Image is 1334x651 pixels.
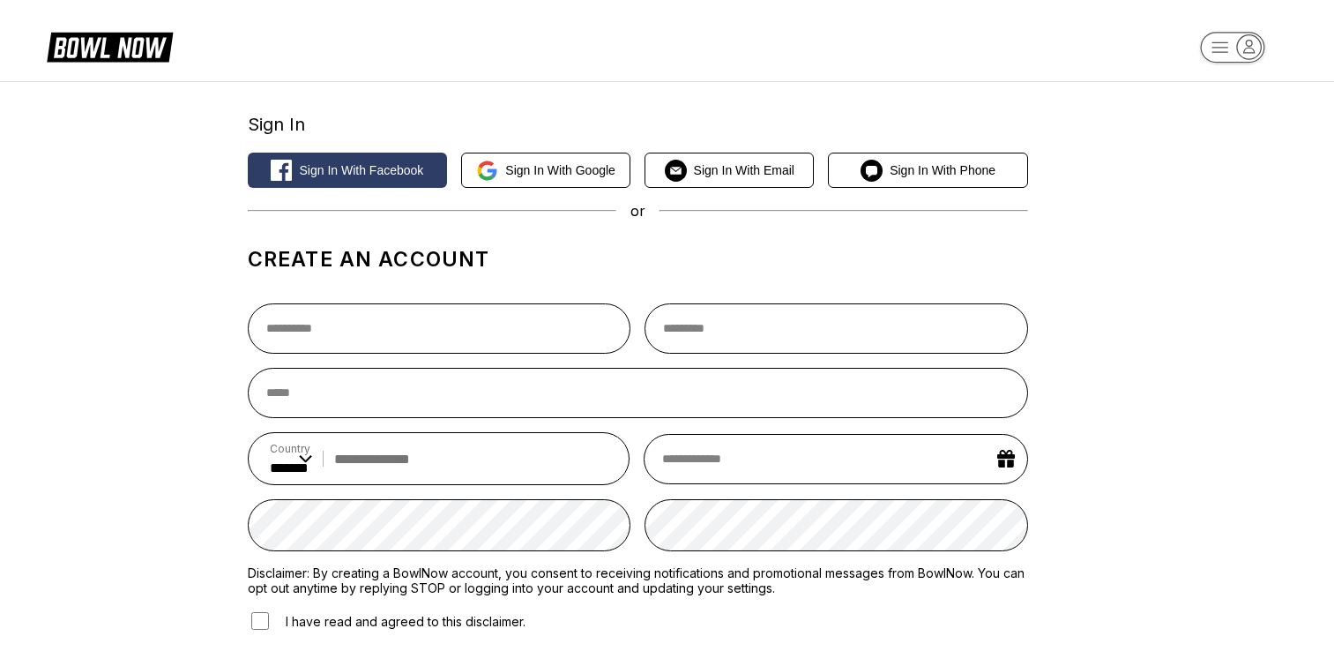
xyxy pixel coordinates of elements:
label: I have read and agreed to this disclaimer. [248,610,525,632]
button: Sign in with Phone [828,153,1028,188]
input: I have read and agreed to this disclaimer. [251,612,269,630]
button: Sign in with Facebook [248,153,447,188]
span: Sign in with Phone [890,163,995,177]
h1: Create an account [248,247,1028,272]
span: Sign in with Facebook [299,163,423,177]
div: Sign In [248,114,1028,135]
div: or [248,202,1028,220]
button: Sign in with Email [645,153,814,188]
label: Disclaimer: By creating a BowlNow account, you consent to receiving notifications and promotional... [248,565,1028,595]
span: Sign in with Email [694,163,794,177]
button: Sign in with Google [461,153,630,188]
label: Country [270,442,312,455]
span: Sign in with Google [505,163,615,177]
